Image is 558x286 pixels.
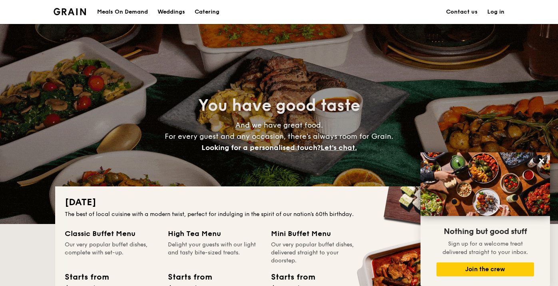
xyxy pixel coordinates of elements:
div: High Tea Menu [168,228,261,239]
span: Nothing but good stuff [444,227,527,236]
span: And we have great food. For every guest and any occasion, there’s always room for Grain. [165,121,393,152]
div: Starts from [271,271,315,283]
span: Sign up for a welcome treat delivered straight to your inbox. [442,240,528,256]
div: Starts from [168,271,211,283]
span: You have good taste [198,96,360,115]
h2: [DATE] [65,196,493,209]
div: Classic Buffet Menu [65,228,158,239]
a: Logotype [54,8,86,15]
span: Let's chat. [321,143,357,152]
div: Our very popular buffet dishes, delivered straight to your doorstep. [271,241,365,265]
div: Delight your guests with our light and tasty bite-sized treats. [168,241,261,265]
span: Looking for a personalised touch? [201,143,321,152]
div: Our very popular buffet dishes, complete with set-up. [65,241,158,265]
div: Mini Buffet Menu [271,228,365,239]
button: Join the crew [436,262,534,276]
div: Starts from [65,271,108,283]
button: Close [535,154,548,167]
div: The best of local cuisine with a modern twist, perfect for indulging in the spirit of our nation’... [65,210,493,218]
img: DSC07876-Edit02-Large.jpeg [420,152,550,216]
img: Grain [54,8,86,15]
